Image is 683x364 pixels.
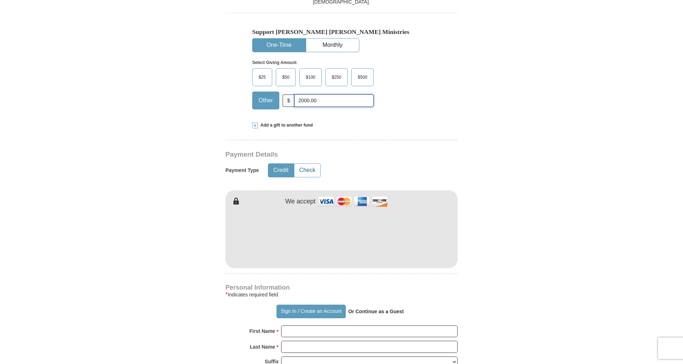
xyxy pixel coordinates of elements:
strong: Select Giving Amount [252,60,296,65]
button: Monthly [306,39,359,52]
button: Credit [268,164,294,177]
span: $100 [302,72,319,83]
span: $250 [328,72,345,83]
span: Other [255,95,276,106]
span: Add a gift to another fund [258,122,313,128]
strong: Or Continue as a Guest [348,309,404,314]
span: $500 [354,72,371,83]
h4: We accept [285,198,316,206]
div: Indicates required field [225,290,458,299]
h3: Payment Details [225,151,408,159]
h5: Support [PERSON_NAME] [PERSON_NAME] Ministries [252,28,431,36]
h4: Personal Information [225,285,458,290]
strong: Last Name [250,342,275,352]
h5: Payment Type [225,167,259,173]
button: Check [294,164,320,177]
span: $25 [255,72,269,83]
button: One-Time [253,39,305,52]
input: Other Amount [294,94,374,107]
strong: First Name [249,326,275,336]
button: Sign In / Create an Account [276,305,345,318]
span: $50 [279,72,293,83]
img: credit cards accepted [317,194,389,209]
span: $ [283,94,295,107]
